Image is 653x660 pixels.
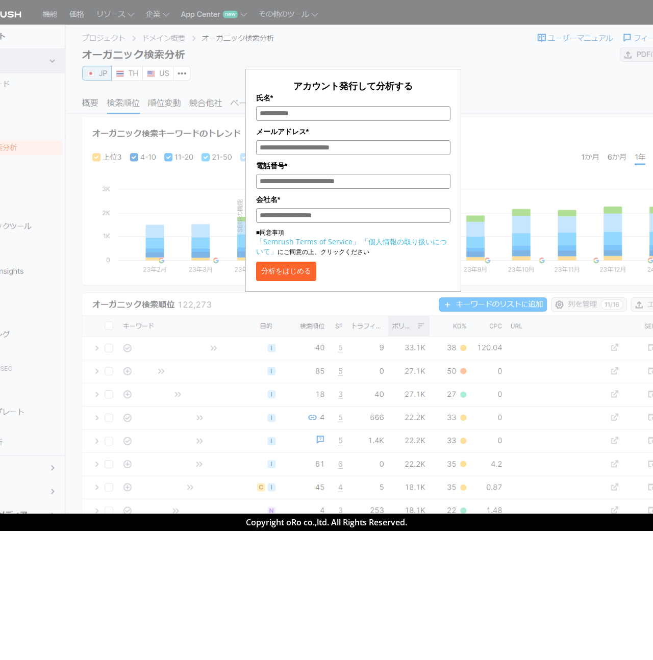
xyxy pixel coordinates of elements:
p: ■同意事項 にご同意の上、クリックください [256,228,451,257]
label: メールアドレス* [256,126,451,137]
label: 電話番号* [256,160,451,171]
button: 分析をはじめる [256,262,316,281]
span: Copyright oRo co.,ltd. All Rights Reserved. [246,517,407,528]
a: 「個人情報の取り扱いについて」 [256,237,447,256]
span: アカウント発行して分析する [293,80,413,92]
a: 「Semrush Terms of Service」 [256,237,360,246]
